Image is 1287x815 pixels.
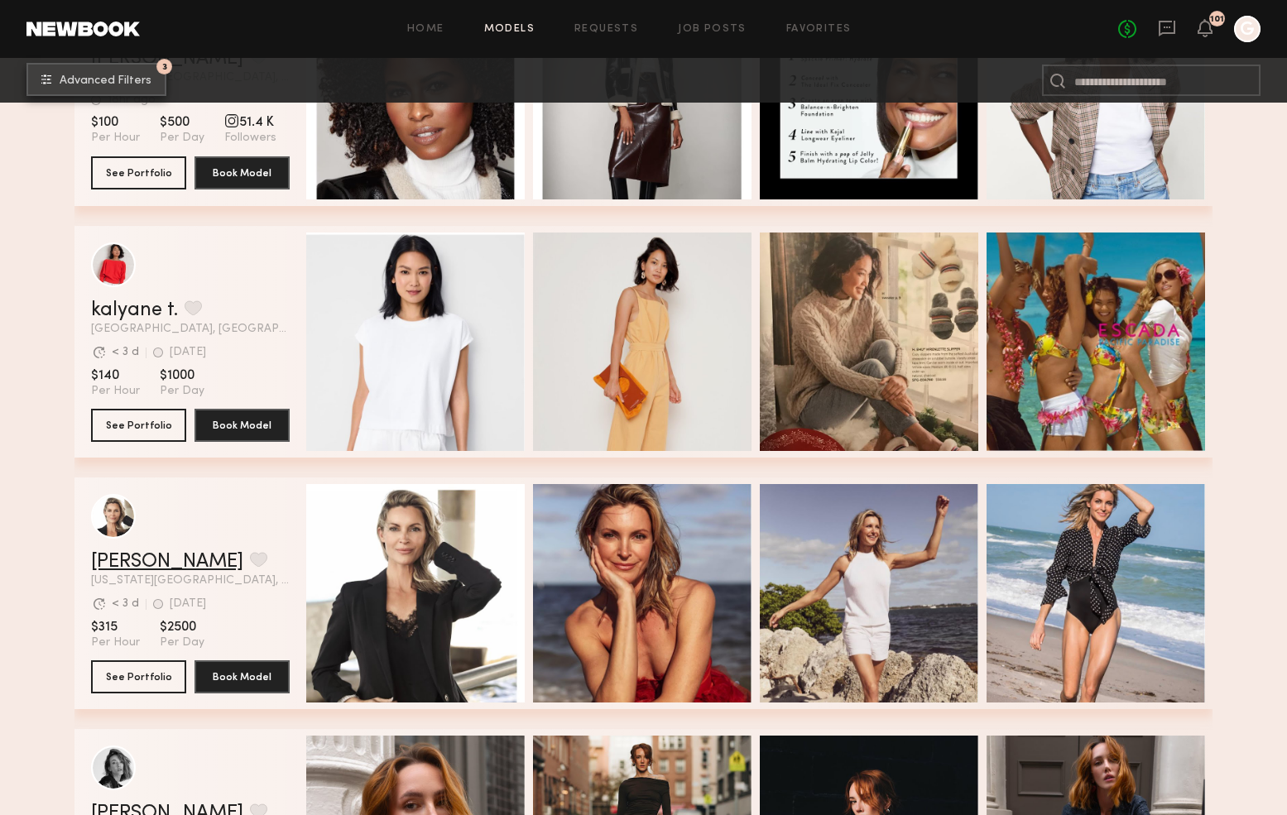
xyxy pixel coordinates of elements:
a: Favorites [786,24,852,35]
span: $315 [91,619,140,635]
span: Per Day [160,635,204,650]
span: 51.4 K [224,114,276,131]
div: [DATE] [170,347,206,358]
span: Per Hour [91,384,140,399]
span: Per Day [160,384,204,399]
div: < 3 d [112,347,139,358]
span: $1000 [160,367,204,384]
span: Followers [224,131,276,146]
button: Book Model [194,156,290,189]
span: $2500 [160,619,204,635]
div: < 3 d [112,598,139,610]
span: [GEOGRAPHIC_DATA], [GEOGRAPHIC_DATA] [91,324,290,335]
button: See Portfolio [91,409,186,442]
span: Advanced Filters [60,75,151,87]
a: Job Posts [678,24,747,35]
button: Book Model [194,409,290,442]
button: See Portfolio [91,660,186,693]
a: Home [407,24,444,35]
a: G [1234,16,1261,42]
div: 101 [1210,15,1224,24]
a: kalyane t. [91,300,178,320]
button: 3Advanced Filters [26,63,166,96]
button: See Portfolio [91,156,186,189]
span: $500 [160,114,204,131]
span: Per Hour [91,635,140,650]
span: Per Day [160,131,204,146]
span: $100 [91,114,140,131]
a: Requests [574,24,638,35]
a: [PERSON_NAME] [91,552,243,572]
a: Models [484,24,535,35]
span: 3 [162,63,167,70]
span: Per Hour [91,131,140,146]
button: Book Model [194,660,290,693]
span: [US_STATE][GEOGRAPHIC_DATA], [GEOGRAPHIC_DATA] [91,575,290,587]
div: [DATE] [170,598,206,610]
span: $140 [91,367,140,384]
